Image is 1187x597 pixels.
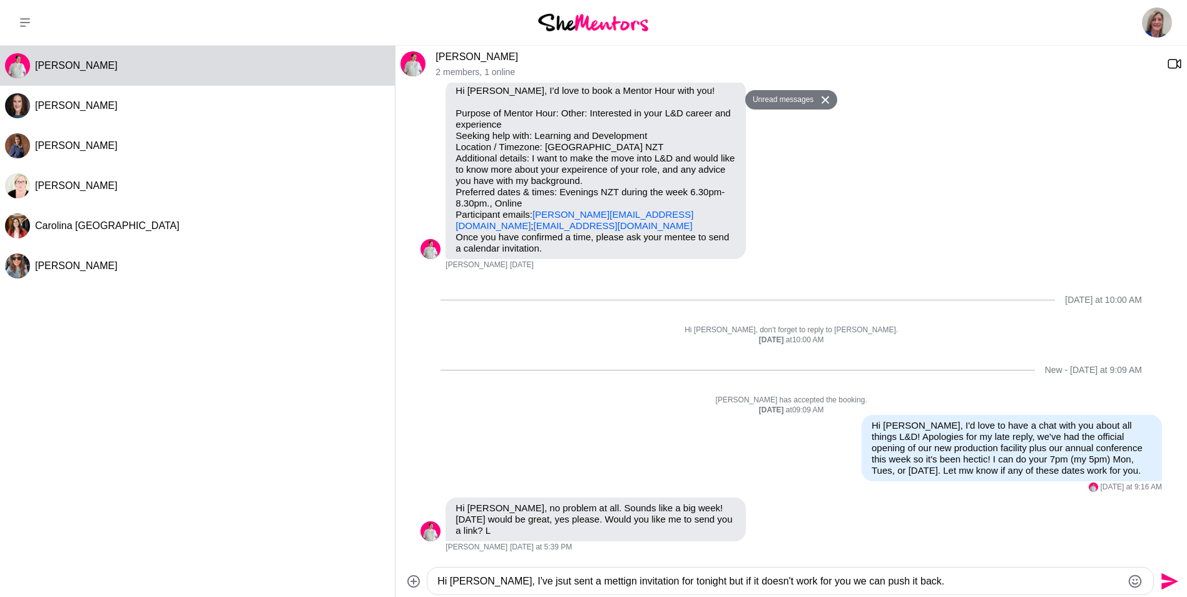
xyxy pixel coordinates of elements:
[420,521,441,541] img: L
[5,213,30,238] img: C
[456,85,736,96] p: Hi [PERSON_NAME], I'd love to book a Mentor Hour with you!
[456,232,736,254] p: Once you have confirmed a time, please ask your mentee to send a calendar invitation.
[35,100,118,111] span: [PERSON_NAME]
[420,325,1162,335] p: Hi [PERSON_NAME], don't forget to reply to [PERSON_NAME].
[35,140,118,151] span: [PERSON_NAME]
[1089,482,1098,492] img: L
[35,220,180,231] span: Carolina [GEOGRAPHIC_DATA]
[420,406,1162,416] div: at 09:09 AM
[5,213,30,238] div: Carolina Portugal
[1101,482,1162,492] time: 2025-09-17T23:46:10.769Z
[759,335,786,344] strong: [DATE]
[420,239,441,259] div: Lauren Purse
[510,543,572,553] time: 2025-09-18T08:09:10.794Z
[5,173,30,198] img: T
[5,53,30,78] div: Lauren Purse
[456,108,736,232] p: Purpose of Mentor Hour: Other: Interested in your L&D career and experience Seeking help with: Le...
[745,90,817,110] button: Unread messages
[436,51,518,62] a: [PERSON_NAME]
[35,180,118,191] span: [PERSON_NAME]
[400,51,425,76] img: L
[420,239,441,259] img: L
[5,93,30,118] img: J
[5,133,30,158] img: C
[437,574,1122,589] textarea: Type your message
[510,260,534,270] time: 2025-09-14T07:10:40.280Z
[1065,295,1142,305] div: [DATE] at 10:00 AM
[400,51,425,76] div: Lauren Purse
[5,133,30,158] div: Cintia Hernandez
[1142,8,1172,38] img: Kate Smyth
[1089,482,1098,492] div: Lauren Purse
[420,521,441,541] div: Lauren Purse
[759,406,786,414] strong: [DATE]
[538,14,648,31] img: She Mentors Logo
[456,503,736,536] p: Hi [PERSON_NAME], no problem at all. Sounds like a big week! [DATE] would be great, yes please. W...
[35,60,118,71] span: [PERSON_NAME]
[420,335,1162,345] div: at 10:00 AM
[5,253,30,278] img: K
[35,260,118,271] span: [PERSON_NAME]
[5,253,30,278] div: Karla
[5,53,30,78] img: L
[534,220,693,231] a: [EMAIL_ADDRESS][DOMAIN_NAME]
[5,93,30,118] div: Julia Ridout
[446,543,507,553] span: [PERSON_NAME]
[420,395,1162,406] p: [PERSON_NAME] has accepted the booking.
[446,260,507,270] span: [PERSON_NAME]
[1045,365,1142,375] div: New - [DATE] at 9:09 AM
[5,173,30,198] div: Trudi Conway
[436,67,1157,78] p: 2 members , 1 online
[1128,574,1143,589] button: Emoji picker
[1154,567,1182,595] button: Send
[872,420,1152,476] p: Hi [PERSON_NAME], I'd love to have a chat with you about all things L&D! Apologies for my late re...
[456,209,693,231] a: [PERSON_NAME][EMAIL_ADDRESS][DOMAIN_NAME]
